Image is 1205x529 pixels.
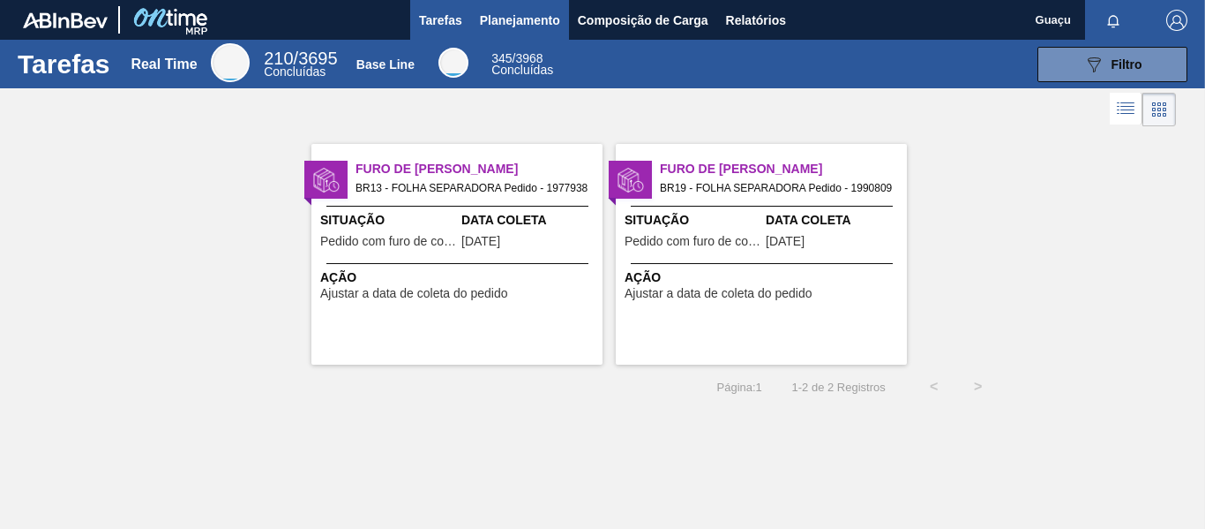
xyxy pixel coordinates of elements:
[625,235,761,248] span: Pedido com furo de coleta
[625,287,812,300] span: Ajustar a data de coleta do pedido
[320,235,457,248] span: Pedido com furo de coleta
[1142,93,1176,126] div: Visão em Cards
[1085,8,1141,33] button: Notificações
[480,10,560,31] span: Planejamento
[1166,10,1187,31] img: Logout
[1037,47,1187,82] button: Filtro
[320,268,598,287] span: Ação
[717,381,762,394] span: Página : 1
[625,268,902,287] span: Ação
[660,160,907,178] span: Furo de Coleta
[23,12,108,28] img: TNhmsLtSVTkK8tSr43FrP2fwEKptu5GPRR3wAAAABJRU5ErkJggg==
[264,49,293,68] span: 210
[211,43,250,82] div: Real Time
[625,211,761,230] span: Situação
[18,54,110,74] h1: Tarefas
[313,167,340,193] img: status
[356,57,415,72] div: Base Line
[766,235,805,248] span: 17/08/2025
[320,287,508,300] span: Ajustar a data de coleta do pedido
[356,160,602,178] span: Furo de Coleta
[264,64,326,79] span: Concluídas
[766,211,902,230] span: Data Coleta
[491,63,553,77] span: Concluídas
[356,178,588,198] span: BR13 - FOLHA SEPARADORA Pedido - 1977938
[461,211,598,230] span: Data Coleta
[491,51,512,65] span: 345
[461,235,500,248] span: 31/07/2025
[660,178,893,198] span: BR19 - FOLHA SEPARADORA Pedido - 1990809
[1110,93,1142,126] div: Visão em Lista
[320,211,457,230] span: Situação
[789,381,886,394] span: 1 - 2 de 2 Registros
[438,48,468,78] div: Base Line
[264,51,337,78] div: Real Time
[491,53,553,76] div: Base Line
[956,365,1000,409] button: >
[1111,57,1142,72] span: Filtro
[912,365,956,409] button: <
[131,57,197,72] div: Real Time
[726,10,786,31] span: Relatórios
[491,51,543,65] span: / 3968
[578,10,708,31] span: Composição de Carga
[419,10,462,31] span: Tarefas
[617,167,644,193] img: status
[264,49,337,68] span: / 3695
